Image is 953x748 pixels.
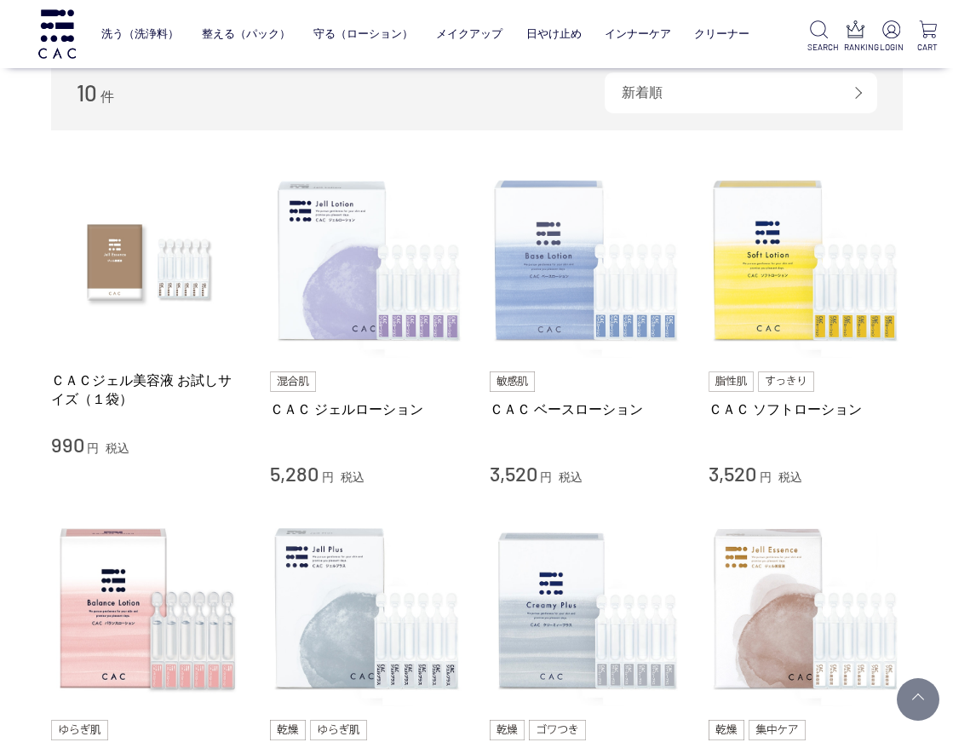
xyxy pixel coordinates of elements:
[880,41,903,54] p: LOGIN
[709,400,903,418] a: ＣＡＣ ソフトローション
[202,15,290,53] a: 整える（パック）
[51,432,84,457] span: 990
[778,470,802,484] span: 税込
[605,15,671,53] a: インナーケア
[87,441,99,455] span: 円
[807,41,830,54] p: SEARCH
[490,400,684,418] a: ＣＡＣ ベースローション
[436,15,502,53] a: メイクアップ
[313,15,413,53] a: 守る（ローション）
[270,513,464,707] img: ＣＡＣ ジェルプラス
[270,461,319,486] span: 5,280
[490,164,684,359] img: ＣＡＣ ベースローション
[916,20,939,54] a: CART
[709,461,756,486] span: 3,520
[270,400,464,418] a: ＣＡＣ ジェルローション
[916,41,939,54] p: CART
[605,72,877,113] div: 新着順
[709,720,744,740] img: 乾燥
[100,89,114,104] span: 件
[694,15,749,53] a: クリーナー
[760,470,772,484] span: 円
[529,720,586,740] img: ゴワつき
[709,513,903,707] img: ＣＡＣ ジェル美容液
[51,371,245,408] a: ＣＡＣジェル美容液 お試しサイズ（１袋）
[341,470,365,484] span: 税込
[709,164,903,359] img: ＣＡＣ ソフトローション
[880,20,903,54] a: LOGIN
[526,15,582,53] a: 日やけ止め
[749,720,807,740] img: 集中ケア
[807,20,830,54] a: SEARCH
[844,41,867,54] p: RANKING
[490,461,537,486] span: 3,520
[106,441,129,455] span: 税込
[51,164,245,359] img: ＣＡＣジェル美容液 お試しサイズ（１袋）
[490,513,684,707] img: ＣＡＣ クリーミィープラス
[844,20,867,54] a: RANKING
[490,720,525,740] img: 乾燥
[709,371,754,392] img: 脂性肌
[310,720,368,740] img: ゆらぎ肌
[270,720,306,740] img: 乾燥
[270,164,464,359] img: ＣＡＣ ジェルローション
[490,371,536,392] img: 敏感肌
[51,720,109,740] img: ゆらぎ肌
[101,15,179,53] a: 洗う（洗浄料）
[559,470,583,484] span: 税込
[77,79,97,106] span: 10
[322,470,334,484] span: 円
[51,513,245,707] img: ＣＡＣ バランスローション
[758,371,814,392] img: すっきり
[540,470,552,484] span: 円
[270,371,316,392] img: 混合肌
[36,9,78,58] img: logo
